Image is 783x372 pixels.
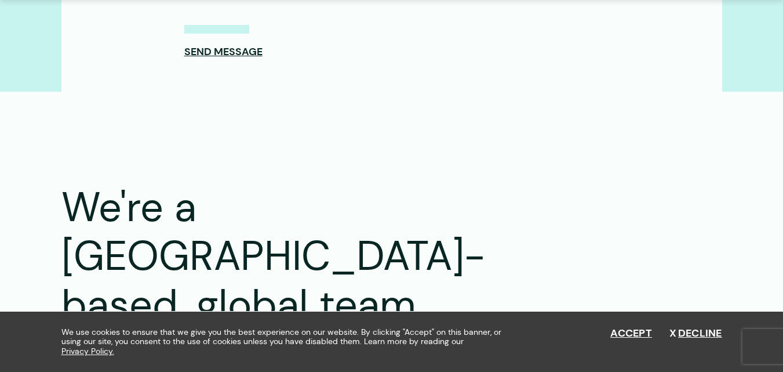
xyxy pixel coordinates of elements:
span: We use cookies to ensure that we give you the best experience on our website. By clicking "Accept... [61,327,511,356]
button: Decline [669,327,722,340]
a: Privacy Policy. [61,346,114,356]
span: SEND MESSAGE [184,45,263,58]
button: Accept [610,327,652,340]
h2: We're a [GEOGRAPHIC_DATA]-based, global team [61,183,573,330]
button: SEND MESSAGE [184,25,263,58]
